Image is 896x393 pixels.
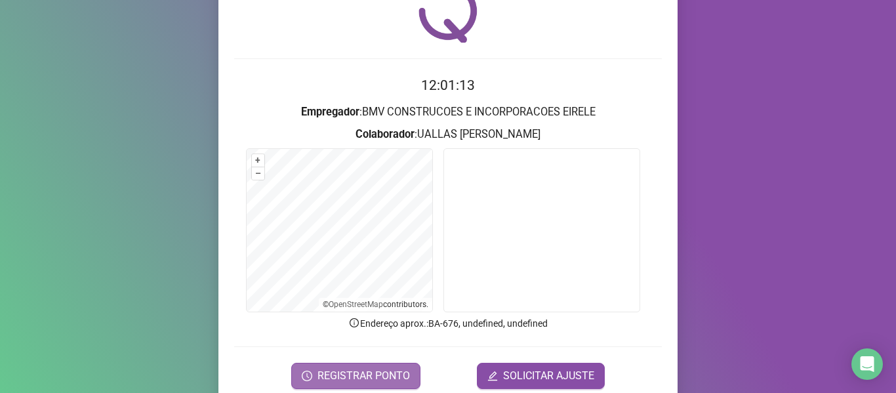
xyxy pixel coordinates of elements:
a: OpenStreetMap [329,300,383,309]
button: – [252,167,264,180]
strong: Colaborador [356,128,415,140]
span: info-circle [348,317,360,329]
h3: : BMV CONSTRUCOES E INCORPORACOES EIRELE [234,104,662,121]
span: edit [487,371,498,381]
strong: Empregador [301,106,359,118]
li: © contributors. [323,300,428,309]
time: 12:01:13 [421,77,475,93]
span: REGISTRAR PONTO [317,368,410,384]
button: + [252,154,264,167]
p: Endereço aprox. : BA-676, undefined, undefined [234,316,662,331]
h3: : UALLAS [PERSON_NAME] [234,126,662,143]
button: REGISTRAR PONTO [291,363,420,389]
span: clock-circle [302,371,312,381]
div: Open Intercom Messenger [851,348,883,380]
span: SOLICITAR AJUSTE [503,368,594,384]
button: editSOLICITAR AJUSTE [477,363,605,389]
